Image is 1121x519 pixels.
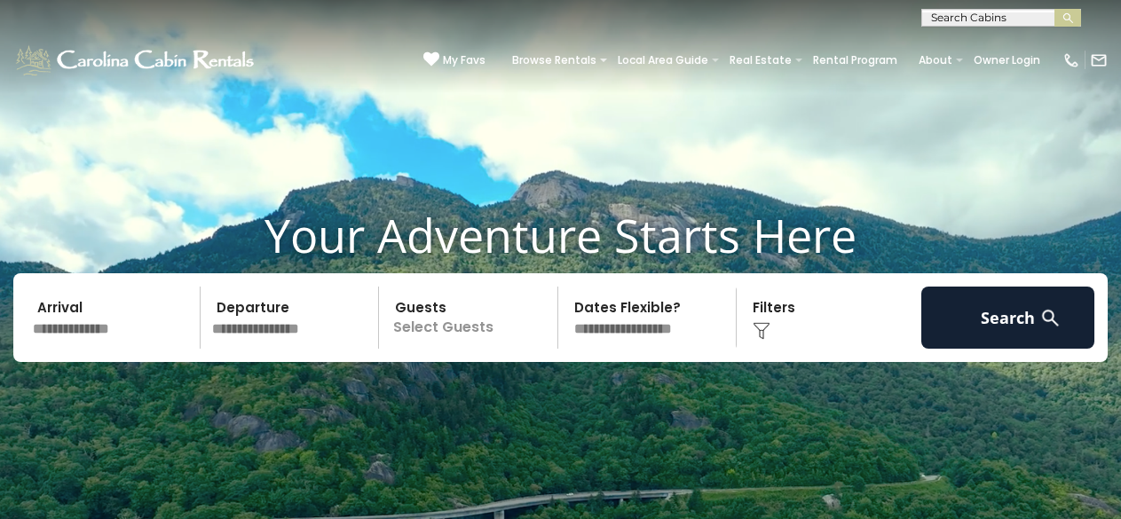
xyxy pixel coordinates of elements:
[384,287,557,349] p: Select Guests
[721,48,801,73] a: Real Estate
[753,322,770,340] img: filter--v1.png
[965,48,1049,73] a: Owner Login
[804,48,906,73] a: Rental Program
[13,208,1108,263] h1: Your Adventure Starts Here
[1039,307,1062,329] img: search-regular-white.png
[443,52,486,68] span: My Favs
[910,48,961,73] a: About
[609,48,717,73] a: Local Area Guide
[921,287,1095,349] button: Search
[13,43,259,78] img: White-1-1-2.png
[1062,51,1080,69] img: phone-regular-white.png
[503,48,605,73] a: Browse Rentals
[1090,51,1108,69] img: mail-regular-white.png
[423,51,486,69] a: My Favs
